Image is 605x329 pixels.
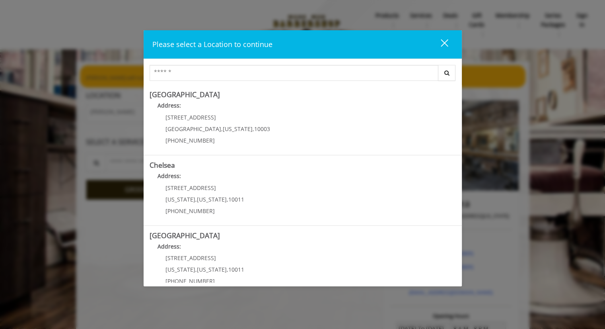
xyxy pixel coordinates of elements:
[227,266,228,273] span: ,
[158,102,181,109] b: Address:
[442,70,451,76] i: Search button
[195,266,197,273] span: ,
[165,277,215,285] span: [PHONE_NUMBER]
[165,184,216,192] span: [STREET_ADDRESS]
[227,196,228,203] span: ,
[223,125,253,133] span: [US_STATE]
[158,172,181,180] b: Address:
[253,125,254,133] span: ,
[165,137,215,144] span: [PHONE_NUMBER]
[195,196,197,203] span: ,
[165,207,215,215] span: [PHONE_NUMBER]
[165,266,195,273] span: [US_STATE]
[197,266,227,273] span: [US_STATE]
[426,36,453,53] button: close dialog
[165,125,221,133] span: [GEOGRAPHIC_DATA]
[197,196,227,203] span: [US_STATE]
[221,125,223,133] span: ,
[152,39,272,49] span: Please select a Location to continue
[228,196,244,203] span: 10011
[165,254,216,262] span: [STREET_ADDRESS]
[150,65,438,81] input: Search Center
[165,114,216,121] span: [STREET_ADDRESS]
[150,231,220,240] b: [GEOGRAPHIC_DATA]
[150,160,175,170] b: Chelsea
[158,243,181,250] b: Address:
[150,65,456,85] div: Center Select
[254,125,270,133] span: 10003
[228,266,244,273] span: 10011
[150,90,220,99] b: [GEOGRAPHIC_DATA]
[165,196,195,203] span: [US_STATE]
[432,39,447,51] div: close dialog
